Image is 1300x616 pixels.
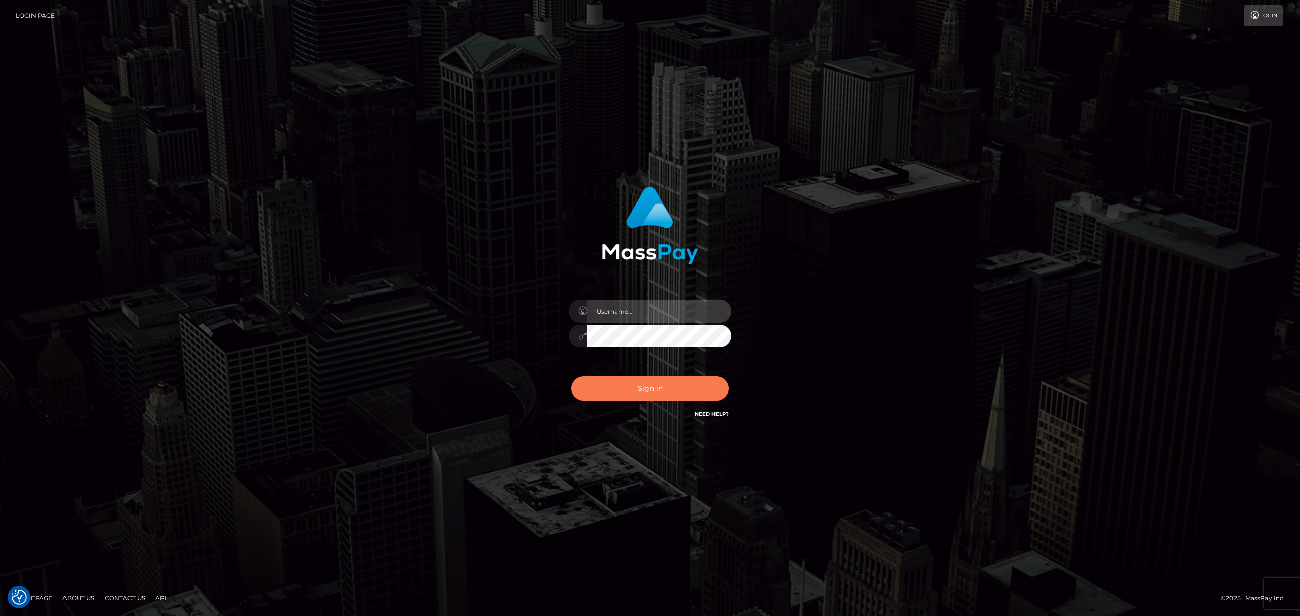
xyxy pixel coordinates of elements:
a: API [151,590,171,606]
a: Need Help? [695,410,729,417]
div: © 2025 , MassPay Inc. [1221,593,1292,604]
img: MassPay Login [602,187,698,264]
img: Revisit consent button [12,590,27,605]
input: Username... [587,300,731,323]
a: Login [1244,5,1283,26]
a: Login Page [16,5,55,26]
a: Contact Us [101,590,149,606]
button: Sign in [571,376,729,401]
button: Consent Preferences [12,590,27,605]
a: Homepage [11,590,56,606]
a: About Us [58,590,99,606]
